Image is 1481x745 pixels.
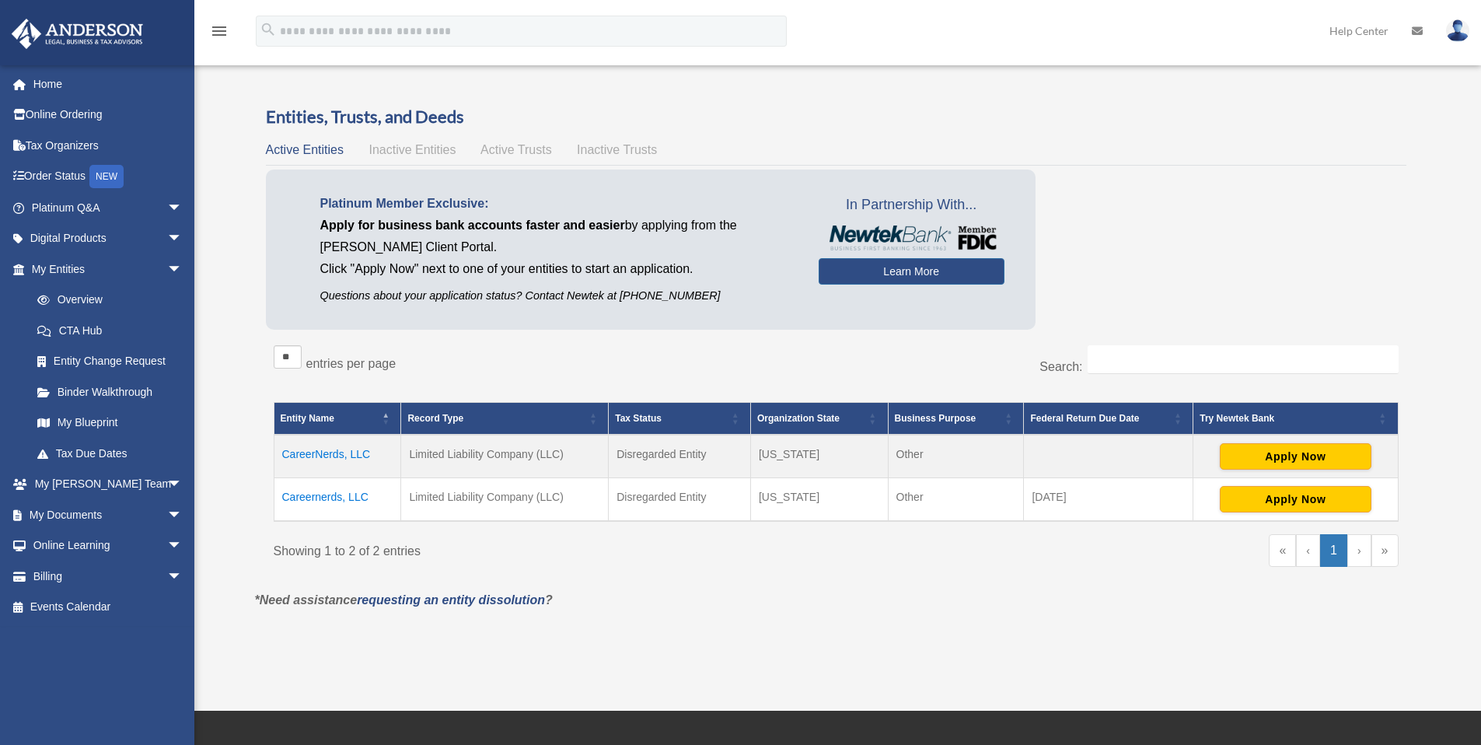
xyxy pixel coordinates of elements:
[609,435,751,478] td: Disregarded Entity
[274,403,401,435] th: Entity Name: Activate to invert sorting
[167,254,198,285] span: arrow_drop_down
[255,593,553,607] em: *Need assistance ?
[401,478,609,522] td: Limited Liability Company (LLC)
[819,193,1004,218] span: In Partnership With...
[1347,534,1371,567] a: Next
[320,258,795,280] p: Click "Apply Now" next to one of your entities to start an application.
[1024,478,1193,522] td: [DATE]
[11,499,206,530] a: My Documentsarrow_drop_down
[22,376,198,407] a: Binder Walkthrough
[167,561,198,593] span: arrow_drop_down
[89,165,124,188] div: NEW
[260,21,277,38] i: search
[1446,19,1469,42] img: User Pic
[22,346,198,377] a: Entity Change Request
[1039,360,1082,373] label: Search:
[1320,534,1347,567] a: 1
[11,223,206,254] a: Digital Productsarrow_drop_down
[167,469,198,501] span: arrow_drop_down
[407,413,463,424] span: Record Type
[577,143,657,156] span: Inactive Trusts
[480,143,552,156] span: Active Trusts
[401,403,609,435] th: Record Type: Activate to sort
[1296,534,1320,567] a: Previous
[266,105,1406,129] h3: Entities, Trusts, and Deeds
[369,143,456,156] span: Inactive Entities
[11,130,206,161] a: Tax Organizers
[1024,403,1193,435] th: Federal Return Due Date: Activate to sort
[320,219,625,232] span: Apply for business bank accounts faster and easier
[167,192,198,224] span: arrow_drop_down
[274,435,401,478] td: CareerNerds, LLC
[888,403,1024,435] th: Business Purpose: Activate to sort
[22,438,198,469] a: Tax Due Dates
[357,593,545,607] a: requesting an entity dissolution
[1269,534,1296,567] a: First
[1220,486,1371,512] button: Apply Now
[22,315,198,346] a: CTA Hub
[210,22,229,40] i: menu
[274,478,401,522] td: Careernerds, LLC
[1193,403,1398,435] th: Try Newtek Bank : Activate to sort
[11,161,206,193] a: Order StatusNEW
[888,478,1024,522] td: Other
[7,19,148,49] img: Anderson Advisors Platinum Portal
[609,478,751,522] td: Disregarded Entity
[320,215,795,258] p: by applying from the [PERSON_NAME] Client Portal.
[167,223,198,255] span: arrow_drop_down
[819,258,1004,285] a: Learn More
[22,285,190,316] a: Overview
[11,254,198,285] a: My Entitiesarrow_drop_down
[750,435,888,478] td: [US_STATE]
[1220,443,1371,470] button: Apply Now
[888,435,1024,478] td: Other
[826,226,997,250] img: NewtekBankLogoSM.png
[895,413,976,424] span: Business Purpose
[11,592,206,623] a: Events Calendar
[401,435,609,478] td: Limited Liability Company (LLC)
[22,407,198,439] a: My Blueprint
[1200,409,1374,428] div: Try Newtek Bank
[11,530,206,561] a: Online Learningarrow_drop_down
[320,286,795,306] p: Questions about your application status? Contact Newtek at [PHONE_NUMBER]
[11,469,206,500] a: My [PERSON_NAME] Teamarrow_drop_down
[609,403,751,435] th: Tax Status: Activate to sort
[210,27,229,40] a: menu
[320,193,795,215] p: Platinum Member Exclusive:
[167,530,198,562] span: arrow_drop_down
[11,100,206,131] a: Online Ordering
[281,413,334,424] span: Entity Name
[167,499,198,531] span: arrow_drop_down
[274,534,825,562] div: Showing 1 to 2 of 2 entries
[11,68,206,100] a: Home
[1030,413,1139,424] span: Federal Return Due Date
[750,403,888,435] th: Organization State: Activate to sort
[266,143,344,156] span: Active Entities
[757,413,840,424] span: Organization State
[1371,534,1399,567] a: Last
[615,413,662,424] span: Tax Status
[306,357,396,370] label: entries per page
[11,561,206,592] a: Billingarrow_drop_down
[750,478,888,522] td: [US_STATE]
[11,192,206,223] a: Platinum Q&Aarrow_drop_down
